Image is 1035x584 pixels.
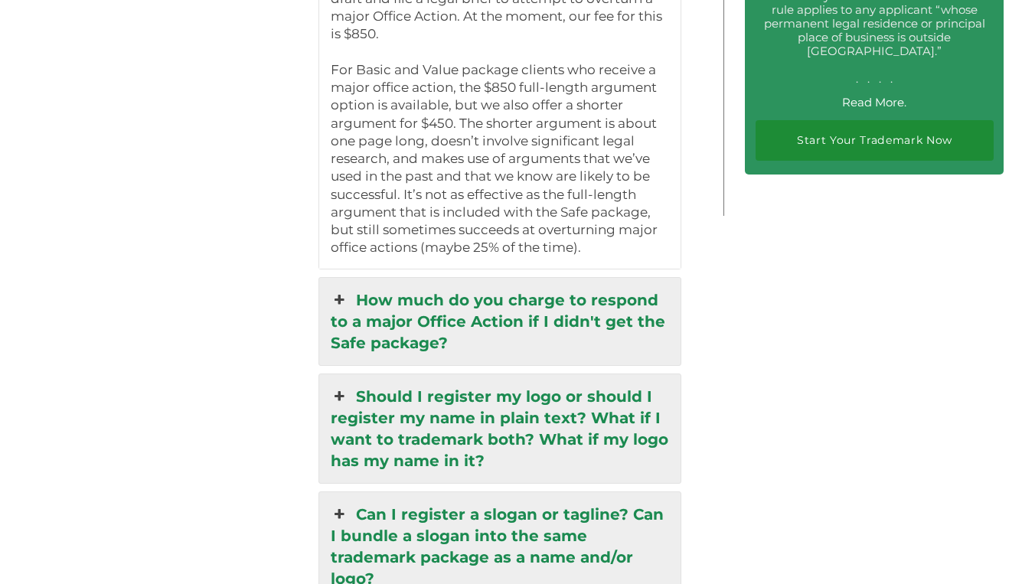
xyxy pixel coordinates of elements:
a: How much do you charge to respond to a major Office Action if I didn't get the Safe package? [319,278,680,365]
a: Start Your Trademark Now [756,120,994,161]
a: Should I register my logo or should I register my name in plain text? What if I want to trademark... [319,374,680,483]
a: Read More. [842,95,906,109]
